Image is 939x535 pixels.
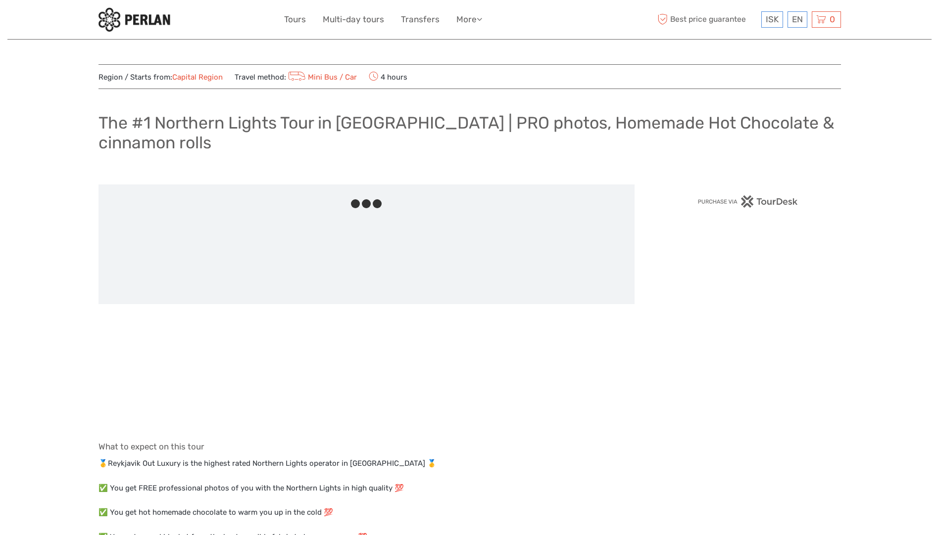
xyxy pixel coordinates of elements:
p: 🥇Reykjavik Out Luxury is the highest rated Northern Lights operator in [GEOGRAPHIC_DATA] 🥇 [99,457,635,470]
span: Region / Starts from: [99,72,223,83]
a: Mini Bus / Car [286,73,357,82]
span: Best price guarantee [655,11,759,28]
div: EN [788,11,807,28]
a: Multi-day tours [323,12,384,27]
p: ✅ You get FREE professional photos of you with the Northern Lights in high quality 💯 [99,482,635,495]
a: Capital Region [172,73,223,82]
span: ISK [766,14,779,24]
a: Tours [284,12,306,27]
img: PurchaseViaTourDesk.png [697,195,798,208]
p: ✅ You get hot homemade chocolate to warm you up in the cold 💯 [99,506,635,519]
span: 4 hours [369,70,407,84]
a: Transfers [401,12,440,27]
img: 288-6a22670a-0f57-43d8-a107-52fbc9b92f2c_logo_small.jpg [99,7,170,32]
h1: The #1 Northern Lights Tour in [GEOGRAPHIC_DATA] | PRO photos, Homemade Hot Chocolate & cinnamon ... [99,113,841,153]
a: More [456,12,482,27]
h4: What to expect on this tour [99,442,635,451]
span: Travel method: [235,70,357,84]
span: 0 [828,14,837,24]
